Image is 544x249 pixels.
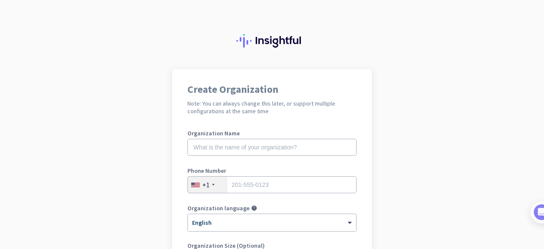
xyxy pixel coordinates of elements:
[236,34,308,48] img: Insightful
[202,180,210,189] div: +1
[187,205,249,211] label: Organization language
[187,84,357,94] h1: Create Organization
[187,243,357,249] label: Organization Size (Optional)
[187,139,357,156] input: What is the name of your organization?
[251,205,257,211] i: help
[187,130,357,136] label: Organization Name
[187,176,357,193] input: 201-555-0123
[187,168,357,174] label: Phone Number
[187,100,357,115] h2: Note: You can always change this later, or support multiple configurations at the same time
